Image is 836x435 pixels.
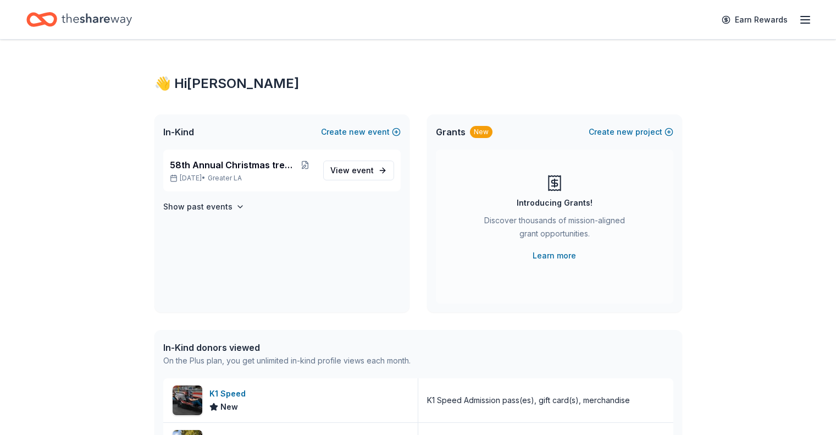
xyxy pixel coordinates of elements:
div: K1 Speed [209,387,250,400]
button: Createnewproject [589,125,673,139]
span: new [349,125,366,139]
div: Introducing Grants! [517,196,593,210]
a: Earn Rewards [715,10,794,30]
button: Show past events [163,200,245,213]
button: Createnewevent [321,125,401,139]
div: 👋 Hi [PERSON_NAME] [154,75,682,92]
div: New [470,126,492,138]
span: 58th Annual Christmas tree Brunch [170,158,296,172]
div: K1 Speed Admission pass(es), gift card(s), merchandise [427,394,630,407]
a: Learn more [533,249,576,262]
a: Home [26,7,132,32]
span: Grants [436,125,466,139]
span: Greater LA [208,174,242,183]
div: On the Plus plan, you get unlimited in-kind profile views each month. [163,354,411,367]
div: Discover thousands of mission-aligned grant opportunities. [480,214,629,245]
h4: Show past events [163,200,232,213]
span: In-Kind [163,125,194,139]
span: new [617,125,633,139]
span: event [352,166,374,175]
span: View [330,164,374,177]
div: In-Kind donors viewed [163,341,411,354]
a: View event [323,161,394,180]
span: New [220,400,238,414]
p: [DATE] • [170,174,314,183]
img: Image for K1 Speed [173,386,202,415]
